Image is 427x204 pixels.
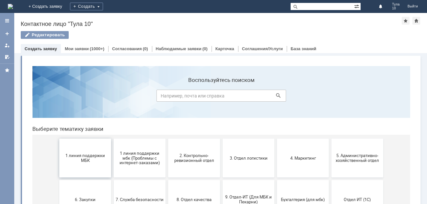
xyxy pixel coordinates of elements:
button: 8. Отдел качества [141,119,193,158]
button: Это соглашение не активно! [250,161,302,199]
span: Франчайзинг [197,177,245,182]
span: [PERSON_NAME]. Услуги ИТ для МБК (оформляет L1) [306,173,354,187]
span: 5. Административно-хозяйственный отдел [306,92,354,102]
span: Это соглашение не активно! [252,175,300,185]
button: 4. Маркетинг [250,78,302,117]
label: Воспользуйтесь поиском [129,16,259,22]
button: [PERSON_NAME]. Услуги ИТ для МБК (оформляет L1) [304,161,356,199]
button: 1 линия поддержки МБК [32,78,84,117]
button: 7. Служба безопасности [87,119,138,158]
div: Сделать домашней страницей [412,17,420,25]
a: Мои заявки [65,46,89,51]
button: Бухгалтерия (для мбк) [250,119,302,158]
a: Соглашения/Услуги [242,46,283,51]
div: (0) [202,46,208,51]
span: Бухгалтерия (для мбк) [252,136,300,141]
a: База знаний [291,46,316,51]
span: 4. Маркетинг [252,95,300,99]
span: 2. Контрольно-ревизионный отдел [143,92,191,102]
span: Отдел-ИТ (Битрикс24 и CRM) [34,175,82,185]
div: Контактное лицо "Тула 10" [21,21,402,27]
div: Добавить в избранное [402,17,410,25]
a: Согласования [112,46,142,51]
button: Франчайзинг [195,161,247,199]
div: Создать [70,3,103,10]
a: Создать заявку [25,46,57,51]
button: Отдел-ИТ (Битрикс24 и CRM) [32,161,84,199]
span: 8. Отдел качества [143,136,191,141]
button: Отдел ИТ (1С) [304,119,356,158]
a: Создать заявку [2,28,12,39]
button: 5. Административно-хозяйственный отдел [304,78,356,117]
span: Тула [392,3,400,6]
div: (0) [143,46,148,51]
a: Перейти на домашнюю страницу [8,4,13,9]
span: Финансовый отдел [143,177,191,182]
span: Отдел ИТ (1С) [306,136,354,141]
header: Выберите тематику заявки [5,65,383,71]
input: Например, почта или справка [129,29,259,41]
span: Расширенный поиск [354,3,361,9]
button: 6. Закупки [32,119,84,158]
span: 1 линия поддержки МБК [34,92,82,102]
a: Наблюдаемые заявки [156,46,202,51]
div: (1000+) [90,46,104,51]
button: 2. Контрольно-ревизионный отдел [141,78,193,117]
span: 7. Служба безопасности [88,136,136,141]
img: logo [8,4,13,9]
span: 6. Закупки [34,136,82,141]
a: Карточка [215,46,234,51]
button: Отдел-ИТ (Офис) [87,161,138,199]
button: 9. Отдел-ИТ (Для МБК и Пекарни) [195,119,247,158]
button: Финансовый отдел [141,161,193,199]
a: Мои заявки [2,40,12,51]
span: 9. Отдел-ИТ (Для МБК и Пекарни) [197,134,245,143]
button: 1 линия поддержки мбк (Проблемы с интернет-заказами) [87,78,138,117]
span: 1 линия поддержки мбк (Проблемы с интернет-заказами) [88,90,136,104]
a: Мои согласования [2,52,12,62]
span: 3. Отдел логистики [197,95,245,99]
button: 3. Отдел логистики [195,78,247,117]
span: 10 [392,6,400,10]
span: Отдел-ИТ (Офис) [88,177,136,182]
